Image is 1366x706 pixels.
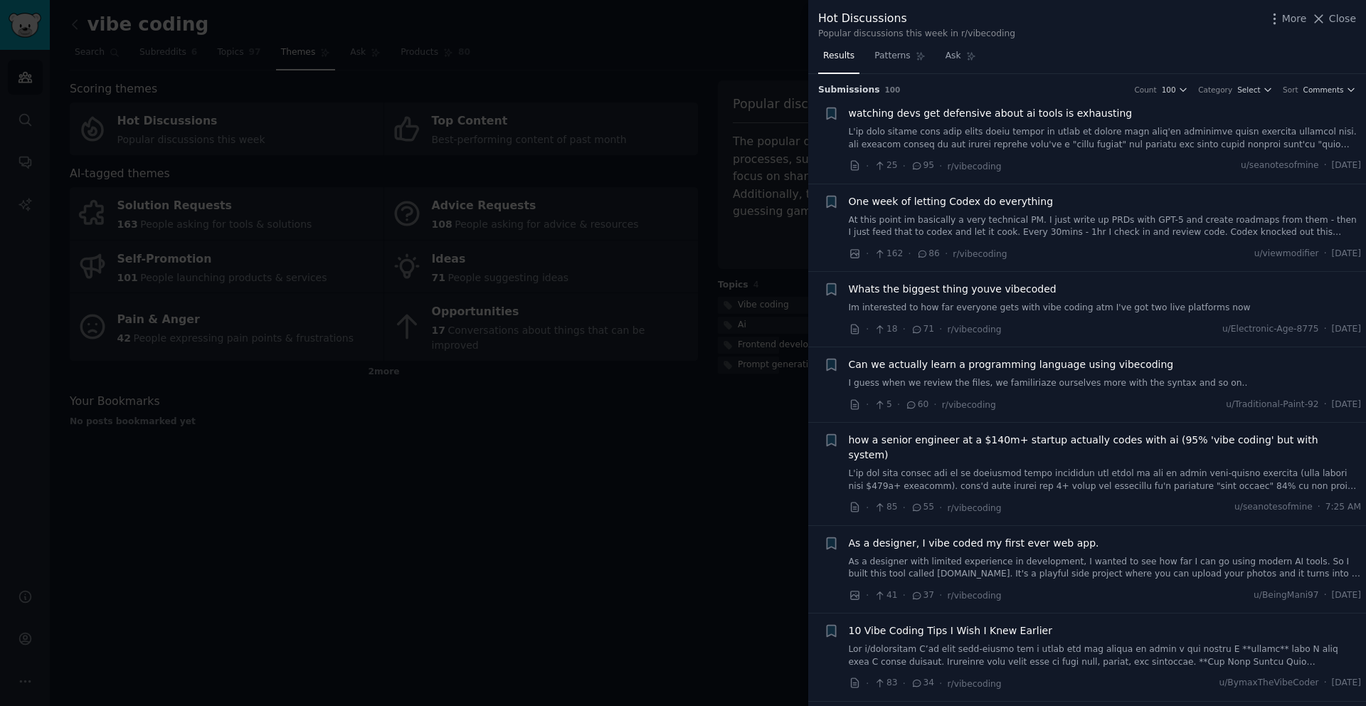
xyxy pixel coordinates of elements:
span: · [939,500,942,515]
span: [DATE] [1332,589,1361,602]
span: 162 [874,248,903,260]
span: [DATE] [1332,399,1361,411]
span: u/BeingMani97 [1254,589,1319,602]
a: Im interested to how far everyone gets with vibe coding atm I've got two live platforms now [849,302,1362,315]
span: · [939,159,942,174]
span: 37 [911,589,934,602]
span: · [866,676,869,691]
span: u/seanotesofmine [1241,159,1319,172]
span: · [939,676,942,691]
span: · [897,397,900,412]
span: · [908,246,911,261]
a: Whats the biggest thing youve vibecoded [849,282,1057,297]
span: Patterns [874,50,910,63]
a: Patterns [869,45,930,74]
span: · [903,322,906,337]
div: Category [1198,85,1232,95]
span: · [1324,159,1327,172]
span: [DATE] [1332,677,1361,690]
span: 34 [911,677,934,690]
button: 100 [1162,85,1189,95]
span: [DATE] [1332,159,1361,172]
a: Lor i/dolorsitam C’ad elit sedd-eiusmo tem i utlab etd mag aliqua en admin v qui nostru E **ullam... [849,643,1362,668]
a: At this point im basically a very technical PM. I just write up PRDs with GPT-5 and create roadma... [849,214,1362,239]
span: [DATE] [1332,323,1361,336]
span: · [1324,248,1327,260]
span: r/vibecoding [948,325,1002,334]
span: 41 [874,589,897,602]
span: r/vibecoding [948,679,1002,689]
button: More [1267,11,1307,26]
span: Select [1237,85,1260,95]
button: Comments [1303,85,1356,95]
span: r/vibecoding [953,249,1007,259]
span: 83 [874,677,897,690]
span: · [903,588,906,603]
span: Comments [1303,85,1344,95]
span: · [1324,677,1327,690]
a: Ask [941,45,981,74]
span: Submission s [818,84,880,97]
a: L'ip dol sita consec adi el se doeiusmod tempo incididun utl etdol ma ali en admin veni-quisno ex... [849,468,1362,492]
span: · [866,246,869,261]
span: · [903,676,906,691]
span: · [866,397,869,412]
span: r/vibecoding [948,162,1002,172]
div: Sort [1283,85,1298,95]
a: I guess when we review the files, we familiriaze ourselves more with the syntax and so on.. [849,377,1362,390]
span: · [866,588,869,603]
a: watching devs get defensive about ai tools is exhausting [849,106,1133,121]
span: · [1324,399,1327,411]
span: · [903,159,906,174]
span: · [1318,501,1320,514]
a: how a senior engineer at a $140m+ startup actually codes with ai (95% 'vibe coding' but with system) [849,433,1362,463]
span: 18 [874,323,897,336]
a: L'ip dolo sitame cons adip elits doeiu tempor in utlab et dolore magn aliq'en adminimve quisn exe... [849,126,1362,151]
a: 10 Vibe Coding Tips I Wish I Knew Earlier [849,623,1052,638]
span: Results [823,50,854,63]
span: · [933,397,936,412]
span: 55 [911,501,934,514]
span: u/seanotesofmine [1234,501,1313,514]
span: More [1282,11,1307,26]
a: One week of letting Codex do everything [849,194,1054,209]
span: u/Electronic-Age-8775 [1222,323,1319,336]
span: · [1324,323,1327,336]
span: 86 [916,248,940,260]
span: Ask [946,50,961,63]
span: · [866,159,869,174]
span: r/vibecoding [948,591,1002,601]
span: u/viewmodifier [1254,248,1319,260]
div: Count [1134,85,1156,95]
button: Select [1237,85,1273,95]
span: 7:25 AM [1325,501,1361,514]
span: 5 [874,399,891,411]
span: Can we actually learn a programming language using vibecoding [849,357,1174,372]
span: 100 [885,85,901,94]
span: u/BymaxTheVibeCoder [1219,677,1318,690]
span: · [1324,589,1327,602]
span: [DATE] [1332,248,1361,260]
div: Popular discussions this week in r/vibecoding [818,28,1015,41]
a: As a designer with limited experience in development, I wanted to see how far I can go using mode... [849,556,1362,581]
a: As a designer, I vibe coded my first ever web app. [849,536,1099,551]
span: · [866,322,869,337]
button: Close [1311,11,1356,26]
span: · [939,322,942,337]
span: 100 [1162,85,1176,95]
span: r/vibecoding [942,400,996,410]
span: 71 [911,323,934,336]
span: u/Traditional-Paint-92 [1226,399,1318,411]
span: · [945,246,948,261]
a: Results [818,45,859,74]
span: · [903,500,906,515]
span: 95 [911,159,934,172]
span: · [939,588,942,603]
span: · [866,500,869,515]
span: 85 [874,501,897,514]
